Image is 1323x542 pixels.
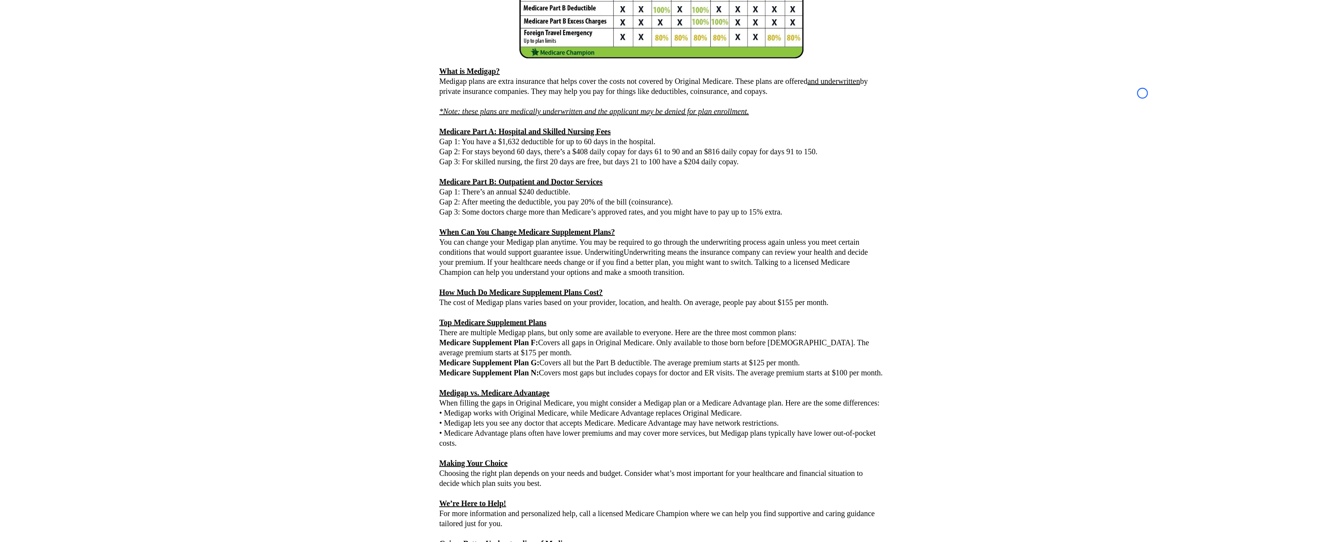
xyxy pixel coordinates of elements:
[439,288,603,297] u: How Much Do Medicare Supplement Plans Cost?
[439,368,884,378] p: Covers most gaps but includes copays for doctor and ER visits. The average premium starts at $100...
[439,107,749,116] u: *Note: these plans are medically underwritten and the applicant may be denied for plan enrollment.
[439,318,547,327] u: Top Medicare Supplement Plans
[439,428,884,448] p: • Medicare Advantage plans often have lower premiums and may cover more services, but Medigap pla...
[439,368,539,377] strong: Medicare Supplement Plan N:
[439,389,550,397] u: Medigap vs. Medicare Advantage
[439,147,884,157] p: Gap 2: For stays beyond 60 days, there’s a $408 daily copay for days 61 to 90 and an $816 daily c...
[439,207,884,217] p: Gap 3: Some doctors charge more than Medicare’s approved rates, and you might have to pay up to 1...
[439,297,884,307] p: The cost of Medigap plans varies based on your provider, location, and health. On average, people...
[439,187,884,197] p: Gap 1: There’s an annual $240 deductible.
[439,408,884,418] p: • Medigap works with Original Medicare, while Medicare Advantage replaces Original Medicare.
[439,499,506,508] u: We’re Here to Help!
[439,177,603,186] u: Medicare Part B: Outpatient and Doctor Services
[439,197,884,207] p: Gap 2: After meeting the deductible, you pay 20% of the bill (coinsurance).
[439,358,540,367] strong: Medicare Supplement Plan G:
[439,237,884,277] p: You can change your Medigap plan anytime. You may be required to go through the underwriting proc...
[439,398,884,408] p: When filling the gaps in Original Medicare, you might consider a Medigap plan or a Medicare Advan...
[807,77,860,85] u: and underwritten
[439,358,884,368] p: Covers all but the Part B deductible. The average premium starts at $125 per month.
[439,127,611,136] u: Medicare Part A: Hospital and Skilled Nursing Fees
[439,459,508,467] u: Making Your Choice
[439,136,884,147] p: Gap 1: You have a $1,632 deductible for up to 60 days in the hospital.
[439,317,884,337] p: There are multiple Medigap plans, but only some are available to everyone. Here are the three mos...
[439,418,884,428] p: • Medigap lets you see any doctor that accepts Medicare. Medicare Advantage may have network rest...
[439,338,538,347] strong: Medicare Supplement Plan F:
[439,67,500,75] u: What is Medigap?
[439,157,884,167] p: Gap 3: For skilled nursing, the first 20 days are free, but days 21 to 100 have a $204 daily copay.
[439,337,884,358] p: Covers all gaps in Original Medicare. Only available to those born before [DEMOGRAPHIC_DATA]. The...
[439,508,884,528] p: For more information and personalized help, call a licensed Medicare Champion where we can help y...
[439,468,884,488] p: Choosing the right plan depends on your needs and budget. Consider what’s most important for your...
[439,76,884,96] p: Medigap plans are extra insurance that helps cover the costs not covered by Original Medicare. Th...
[439,228,615,236] u: When Can You Change Medicare Supplement Plans?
